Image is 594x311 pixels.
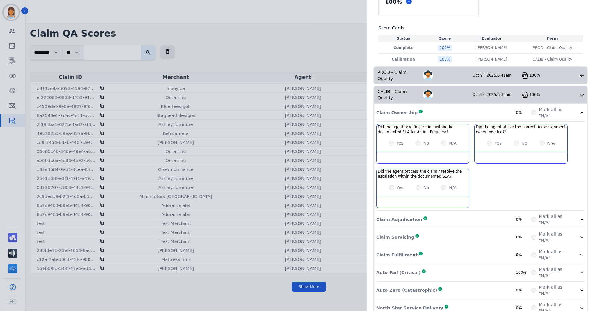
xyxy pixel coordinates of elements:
div: CALIB - Claim Quality [374,86,423,103]
th: Evaluator [461,35,522,42]
p: [PERSON_NAME] [476,57,507,62]
label: Mark all as "N/A" [539,106,571,119]
p: North Star Service Delivery [376,305,443,311]
p: Claim Fulfillment [376,252,418,258]
label: N/A [547,140,555,146]
div: 0% [516,110,531,115]
sup: th [482,73,485,76]
p: Auto Fail (Critical) [376,269,421,276]
h3: Did the agent utilize the correct tier assignment (when needed)? [476,124,566,134]
h3: Score Cards [378,25,583,31]
span: 6:39am [497,92,512,97]
p: [PERSON_NAME] [476,45,507,50]
th: Score [428,35,461,42]
label: Mark all as "N/A" [539,284,571,296]
h3: Did the agent process the claim / resolve the escalation within the documented SLA? [378,169,468,179]
label: Yes [396,184,404,191]
div: 100% [516,270,531,275]
label: N/A [449,140,457,146]
th: Form [522,35,583,42]
div: 0% [516,305,531,310]
div: 100% [529,92,579,97]
label: Mark all as "N/A" [539,266,571,279]
th: Status [378,35,428,42]
h3: Did the agent take first action within the documented SLA for Action Required? [378,124,468,134]
div: Oct 9 , 2025 , [473,73,522,78]
img: qa-pdf.svg [522,92,528,98]
div: 0% [516,235,531,240]
div: 100 % [438,56,452,62]
sup: th [482,92,485,95]
div: 0% [516,252,531,257]
div: PROD - Claim Quality [374,67,423,84]
label: Yes [495,140,502,146]
span: 6:41am [497,73,512,78]
div: Oct 9 , 2025 , [473,92,522,97]
div: 100 % [438,45,452,51]
div: 0% [516,217,531,222]
div: 0% [516,288,531,293]
img: qa-pdf.svg [522,72,528,79]
span: PROD - Claim Quality [533,45,572,50]
label: Mark all as "N/A" [539,249,571,261]
label: Mark all as "N/A" [539,231,571,243]
p: Claim Adjudication [376,216,422,223]
p: Auto Zero (Catastrophic) [376,287,437,293]
img: Avatar [423,70,433,80]
label: No [423,140,429,146]
p: Claim Ownership [376,110,418,116]
div: 100% [529,73,579,78]
label: Yes [396,140,404,146]
label: No [521,140,527,146]
label: No [423,184,429,191]
p: Calibration [380,57,427,62]
span: CALIB - Claim Quality [532,57,572,62]
p: Claim Servicing [376,234,414,240]
p: Complete [380,45,427,50]
label: Mark all as "N/A" [539,213,571,226]
img: Avatar [423,90,433,100]
label: N/A [449,184,457,191]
